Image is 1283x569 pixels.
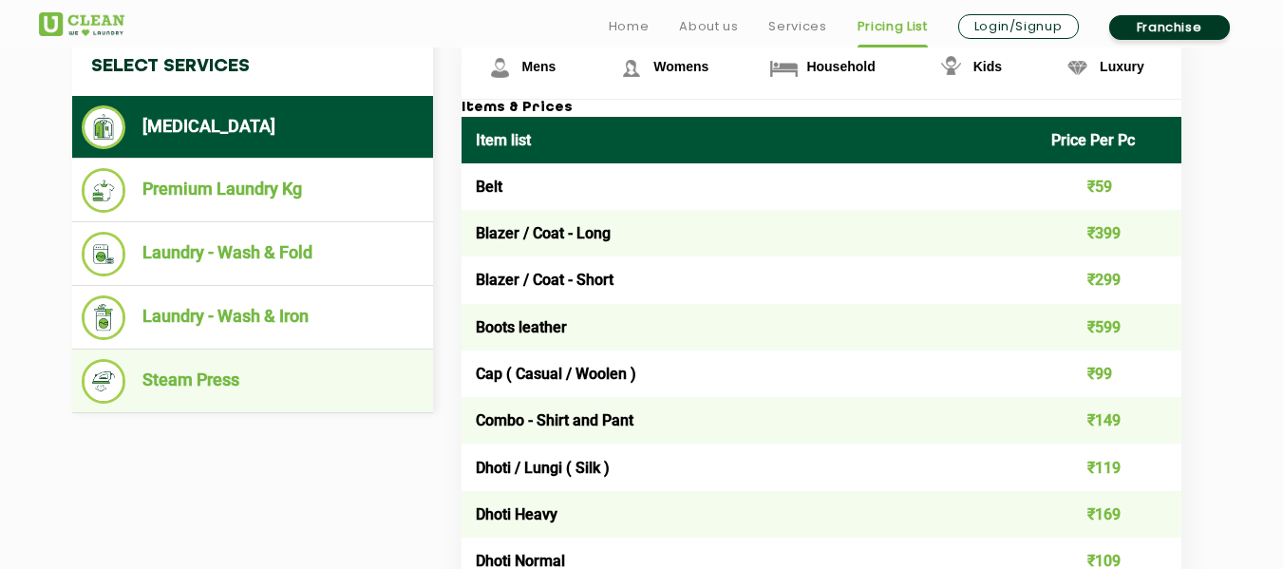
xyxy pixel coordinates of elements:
[653,59,708,74] span: Womens
[1037,444,1181,490] td: ₹119
[1037,210,1181,256] td: ₹399
[1037,117,1181,163] th: Price Per Pc
[462,397,1038,444] td: Combo - Shirt and Pant
[82,359,424,404] li: Steam Press
[679,15,738,38] a: About us
[462,163,1038,210] td: Belt
[1037,304,1181,351] td: ₹599
[483,51,517,85] img: Mens
[958,14,1079,39] a: Login/Signup
[1037,351,1181,397] td: ₹99
[609,15,650,38] a: Home
[82,105,126,149] img: Dry Cleaning
[462,491,1038,538] td: Dhoti Heavy
[1109,15,1230,40] a: Franchise
[72,37,433,96] h4: Select Services
[1037,163,1181,210] td: ₹59
[82,359,126,404] img: Steam Press
[462,256,1038,303] td: Blazer / Coat - Short
[767,51,801,85] img: Household
[1100,59,1144,74] span: Luxury
[82,105,424,149] li: [MEDICAL_DATA]
[768,15,826,38] a: Services
[462,117,1038,163] th: Item list
[462,351,1038,397] td: Cap ( Casual / Woolen )
[806,59,875,74] span: Household
[82,295,424,340] li: Laundry - Wash & Iron
[82,168,424,213] li: Premium Laundry Kg
[934,51,968,85] img: Kids
[973,59,1002,74] span: Kids
[462,100,1181,117] h3: Items & Prices
[462,304,1038,351] td: Boots leather
[614,51,648,85] img: Womens
[462,210,1038,256] td: Blazer / Coat - Long
[82,168,126,213] img: Premium Laundry Kg
[1037,397,1181,444] td: ₹149
[522,59,557,74] span: Mens
[82,232,126,276] img: Laundry - Wash & Fold
[39,12,124,36] img: UClean Laundry and Dry Cleaning
[1037,491,1181,538] td: ₹169
[1061,51,1094,85] img: Luxury
[1037,256,1181,303] td: ₹299
[462,444,1038,490] td: Dhoti / Lungi ( Silk )
[82,295,126,340] img: Laundry - Wash & Iron
[858,15,928,38] a: Pricing List
[82,232,424,276] li: Laundry - Wash & Fold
